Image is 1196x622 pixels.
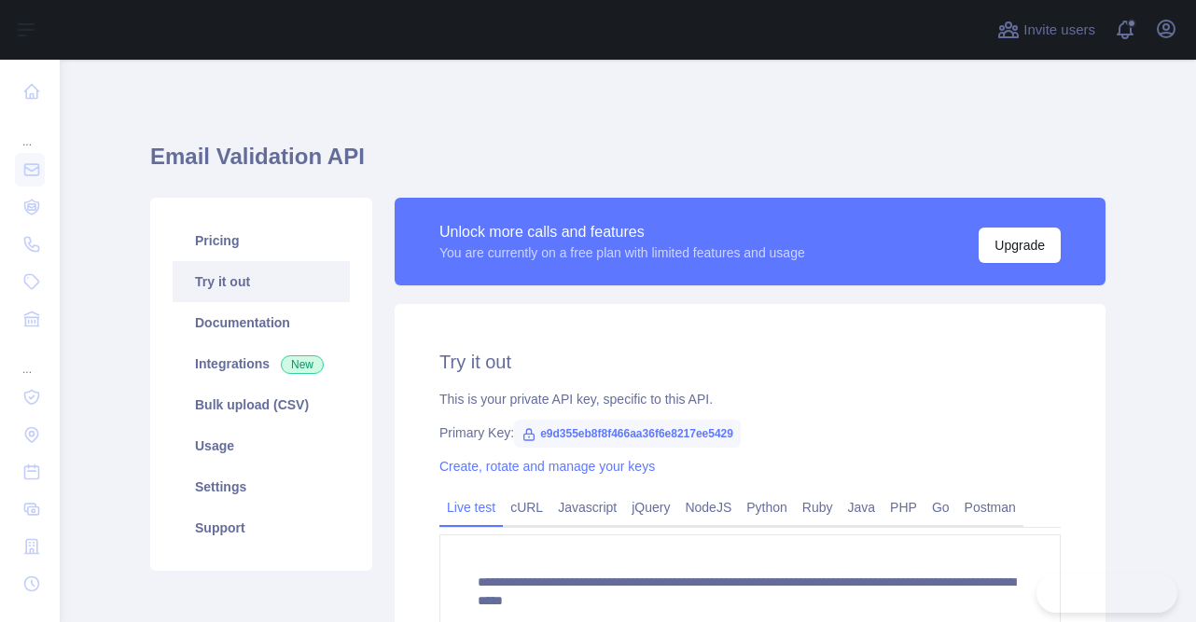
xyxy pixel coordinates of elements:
a: Documentation [173,302,350,343]
a: Support [173,507,350,548]
a: Javascript [550,492,624,522]
a: Ruby [795,492,841,522]
button: Upgrade [979,228,1061,263]
div: This is your private API key, specific to this API. [439,390,1061,408]
h2: Try it out [439,349,1061,375]
span: New [281,355,324,374]
a: NodeJS [677,492,739,522]
a: Go [925,492,957,522]
a: Python [739,492,795,522]
span: e9d355eb8f8f466aa36f6e8217ee5429 [514,420,741,448]
a: Bulk upload (CSV) [173,384,350,425]
a: Create, rotate and manage your keys [439,459,655,474]
a: cURL [503,492,550,522]
div: Primary Key: [439,423,1061,442]
a: Pricing [173,220,350,261]
a: PHP [883,492,925,522]
a: Postman [957,492,1023,522]
a: jQuery [624,492,677,522]
button: Invite users [994,15,1099,45]
h1: Email Validation API [150,142,1106,187]
div: You are currently on a free plan with limited features and usage [439,243,805,262]
a: Settings [173,466,350,507]
a: Live test [439,492,503,522]
div: ... [15,339,45,377]
iframe: Toggle Customer Support [1036,574,1177,613]
span: Invite users [1023,20,1095,41]
a: Try it out [173,261,350,302]
a: Java [841,492,883,522]
a: Integrations New [173,343,350,384]
div: ... [15,112,45,149]
a: Usage [173,425,350,466]
div: Unlock more calls and features [439,221,805,243]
